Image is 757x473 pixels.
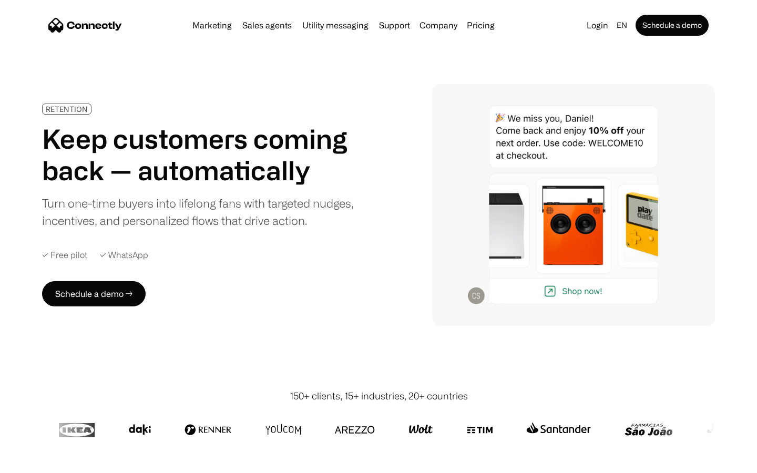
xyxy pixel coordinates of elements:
[298,21,373,29] a: Utility messaging
[42,194,362,229] div: Turn one-time buyers into lifelong fans with targeted nudges, incentives, and personalized flows ...
[290,389,468,403] div: 150+ clients, 15+ industries, 20+ countries
[375,21,414,29] a: Support
[463,21,499,29] a: Pricing
[188,21,236,29] a: Marketing
[42,281,146,306] a: Schedule a demo →
[11,454,63,469] aside: Language selected: English
[42,123,362,186] h1: Keep customers coming back — automatically
[582,18,612,33] a: Login
[636,15,709,36] a: Schedule a demo
[46,105,88,113] div: RETENTION
[238,21,296,29] a: Sales agents
[42,250,87,260] div: ✓ Free pilot
[617,18,627,33] div: en
[100,250,148,260] div: ✓ WhatsApp
[420,18,457,33] div: Company
[21,455,63,469] ul: Language list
